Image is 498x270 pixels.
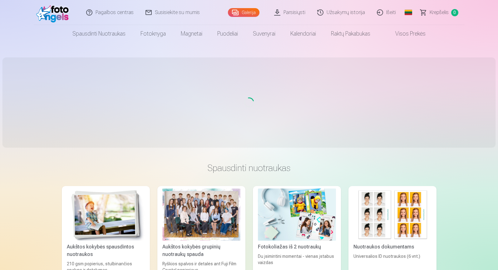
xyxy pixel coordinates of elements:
[430,9,449,16] span: Krepšelis
[353,189,431,241] img: Nuotraukos dokumentams
[210,25,245,42] a: Puodeliai
[36,2,72,22] img: /fa2
[245,25,283,42] a: Suvenyrai
[173,25,210,42] a: Magnetai
[67,189,145,241] img: Aukštos kokybės spausdintos nuotraukos
[255,243,338,251] div: Fotokoliažas iš 2 nuotraukų
[283,25,323,42] a: Kalendoriai
[133,25,173,42] a: Fotoknyga
[160,243,243,258] div: Aukštos kokybės grupinių nuotraukų spauda
[351,243,434,251] div: Nuotraukos dokumentams
[228,8,259,17] a: Galerija
[64,243,147,258] div: Aukštos kokybės spausdintos nuotraukos
[451,9,458,16] span: 0
[67,162,431,174] h3: Spausdinti nuotraukas
[65,25,133,42] a: Spausdinti nuotraukas
[378,25,433,42] a: Visos prekės
[323,25,378,42] a: Raktų pakabukas
[258,189,336,241] img: Fotokoliažas iš 2 nuotraukų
